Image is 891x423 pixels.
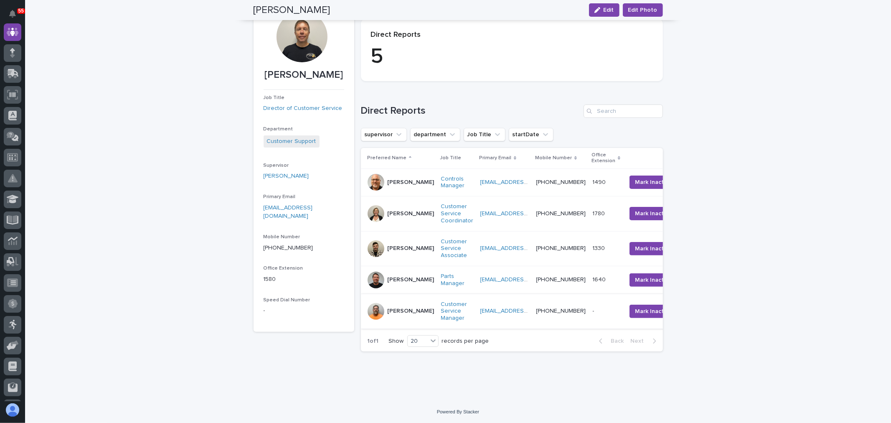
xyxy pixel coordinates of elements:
[441,203,474,224] a: Customer Service Coordinator
[536,308,586,314] a: [PHONE_NUMBER]
[480,211,575,217] a: [EMAIL_ADDRESS][DOMAIN_NAME]
[630,176,677,189] button: Mark Inactive
[593,243,607,252] p: 1330
[480,245,575,251] a: [EMAIL_ADDRESS][DOMAIN_NAME]
[361,231,690,266] tr: [PERSON_NAME]Customer Service Associate [EMAIL_ADDRESS][DOMAIN_NAME] [PHONE_NUMBER]13301330 Mark ...
[627,337,663,345] button: Next
[264,298,310,303] span: Speed Dial Number
[264,95,285,100] span: Job Title
[623,3,663,17] button: Edit Photo
[388,210,434,217] p: [PERSON_NAME]
[254,4,330,16] h2: [PERSON_NAME]
[635,178,672,186] span: Mark Inactive
[630,207,677,220] button: Mark Inactive
[408,337,428,346] div: 20
[630,305,677,318] button: Mark Inactive
[536,245,586,251] a: [PHONE_NUMBER]
[361,128,407,141] button: supervisor
[371,44,653,69] p: 5
[635,307,672,316] span: Mark Inactive
[267,137,316,146] a: Customer Support
[264,172,309,181] a: [PERSON_NAME]
[264,127,293,132] span: Department
[480,153,512,163] p: Primary Email
[480,179,575,185] a: [EMAIL_ADDRESS][DOMAIN_NAME]
[264,205,313,219] a: [EMAIL_ADDRESS][DOMAIN_NAME]
[630,242,677,255] button: Mark Inactive
[441,176,474,190] a: Controls Manager
[388,179,434,186] p: [PERSON_NAME]
[536,277,586,283] a: [PHONE_NUMBER]
[264,194,296,199] span: Primary Email
[606,338,624,344] span: Back
[264,306,344,315] p: -
[264,104,343,113] a: Director of Customer Service
[536,211,586,217] a: [PHONE_NUMBER]
[18,8,24,14] p: 55
[593,177,608,186] p: 1490
[536,153,572,163] p: Mobile Number
[593,306,596,315] p: -
[388,245,434,252] p: [PERSON_NAME]
[584,104,663,118] input: Search
[264,234,300,240] span: Mobile Number
[536,179,586,185] a: [PHONE_NUMBER]
[361,266,690,294] tr: [PERSON_NAME]Parts Manager [EMAIL_ADDRESS][DOMAIN_NAME] [PHONE_NUMBER]16401640 Mark Inactive
[480,308,575,314] a: [EMAIL_ADDRESS][DOMAIN_NAME]
[361,105,580,117] h1: Direct Reports
[442,338,489,345] p: records per page
[592,337,627,345] button: Back
[604,7,614,13] span: Edit
[441,238,474,259] a: Customer Service Associate
[264,163,289,168] span: Supervisor
[635,209,672,218] span: Mark Inactive
[441,273,474,287] a: Parts Manager
[361,196,690,231] tr: [PERSON_NAME]Customer Service Coordinator [EMAIL_ADDRESS][DOMAIN_NAME] [PHONE_NUMBER]17801780 Mar...
[593,209,607,217] p: 1780
[628,6,657,14] span: Edit Photo
[264,275,344,284] p: 1580
[509,128,553,141] button: startDate
[635,276,672,284] span: Mark Inactive
[589,3,619,17] button: Edit
[441,301,474,322] a: Customer Service Manager
[631,338,649,344] span: Next
[361,294,690,329] tr: [PERSON_NAME]Customer Service Manager [EMAIL_ADDRESS][DOMAIN_NAME] [PHONE_NUMBER]-- Mark Inactive
[630,273,677,287] button: Mark Inactive
[264,266,303,271] span: Office Extension
[480,277,575,283] a: [EMAIL_ADDRESS][DOMAIN_NAME]
[10,10,21,23] div: Notifications55
[264,69,344,81] p: [PERSON_NAME]
[389,338,404,345] p: Show
[361,331,386,352] p: 1 of 1
[592,150,616,166] p: Office Extension
[464,128,505,141] button: Job Title
[635,245,672,253] span: Mark Inactive
[4,401,21,419] button: users-avatar
[371,31,653,40] p: Direct Reports
[361,168,690,196] tr: [PERSON_NAME]Controls Manager [EMAIL_ADDRESS][DOMAIN_NAME] [PHONE_NUMBER]14901490 Mark Inactive
[388,276,434,283] p: [PERSON_NAME]
[440,153,462,163] p: Job Title
[4,5,21,23] button: Notifications
[593,275,608,283] p: 1640
[437,409,479,414] a: Powered By Stacker
[368,153,407,163] p: Preferred Name
[388,308,434,315] p: [PERSON_NAME]
[410,128,460,141] button: department
[264,245,313,251] a: [PHONE_NUMBER]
